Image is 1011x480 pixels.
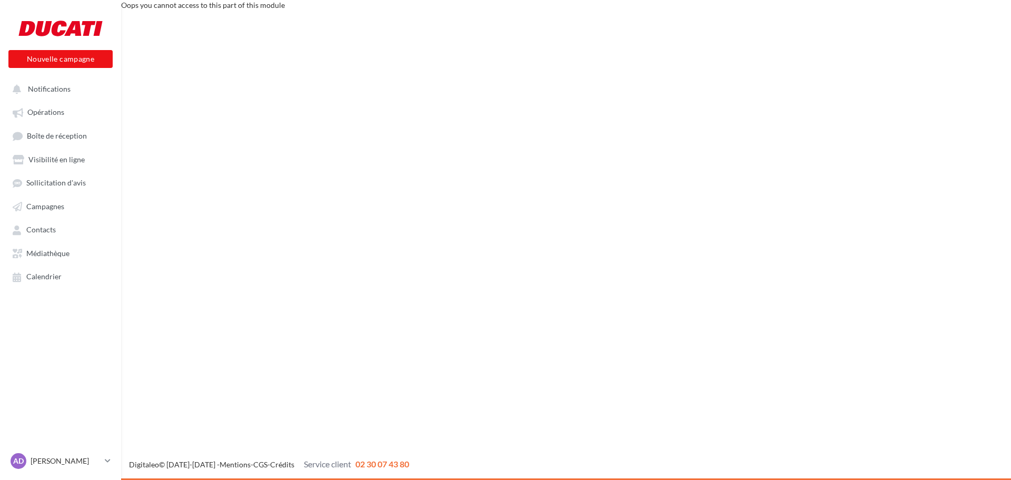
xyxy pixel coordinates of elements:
[129,460,159,469] a: Digitaleo
[304,459,351,469] span: Service client
[26,272,62,281] span: Calendrier
[6,267,115,286] a: Calendrier
[129,460,409,469] span: © [DATE]-[DATE] - - -
[31,456,101,466] p: [PERSON_NAME]
[6,197,115,215] a: Campagnes
[6,150,115,169] a: Visibilité en ligne
[270,460,294,469] a: Crédits
[6,220,115,239] a: Contacts
[27,108,64,117] span: Opérations
[6,126,115,145] a: Boîte de réception
[253,460,267,469] a: CGS
[26,226,56,234] span: Contacts
[355,459,409,469] span: 02 30 07 43 80
[13,456,24,466] span: AD
[6,173,115,192] a: Sollicitation d'avis
[27,131,87,140] span: Boîte de réception
[6,243,115,262] a: Médiathèque
[26,179,86,188] span: Sollicitation d'avis
[26,249,70,258] span: Médiathèque
[6,102,115,121] a: Opérations
[220,460,251,469] a: Mentions
[8,451,113,471] a: AD [PERSON_NAME]
[6,79,111,98] button: Notifications
[26,202,64,211] span: Campagnes
[28,155,85,164] span: Visibilité en ligne
[28,84,71,93] span: Notifications
[8,50,113,68] button: Nouvelle campagne
[121,1,285,9] span: Oops you cannot access to this part of this module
